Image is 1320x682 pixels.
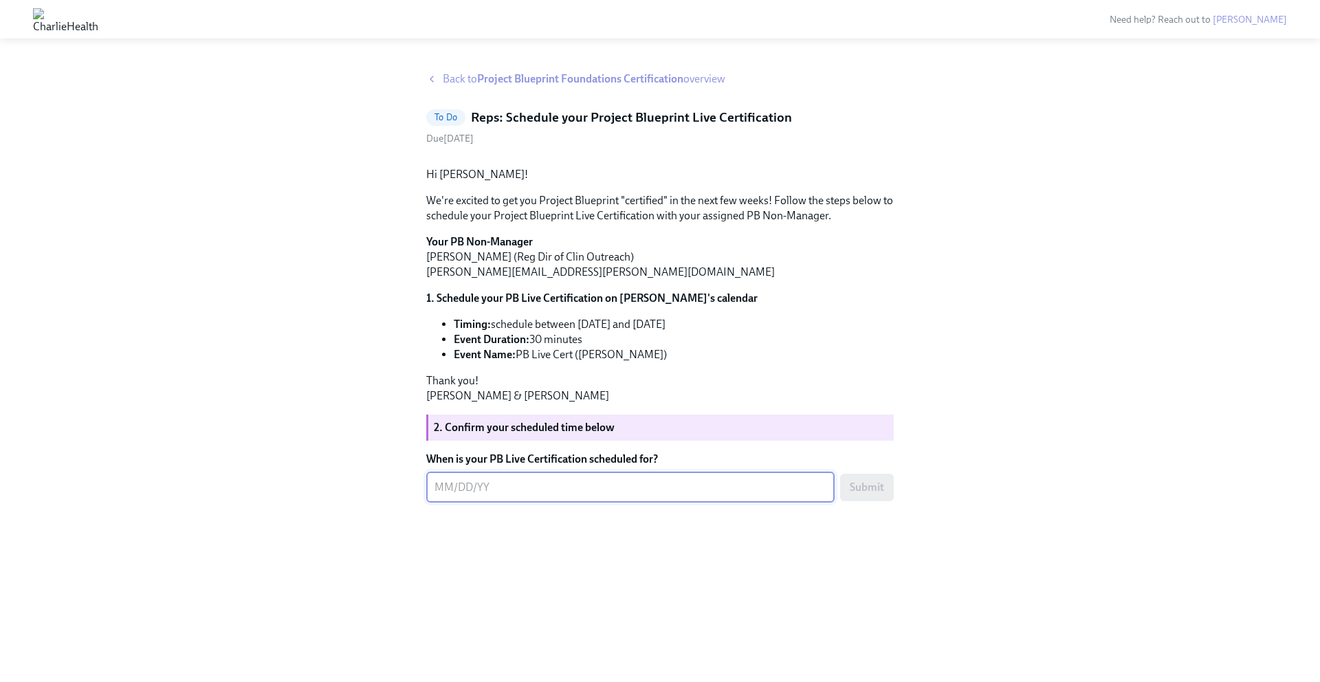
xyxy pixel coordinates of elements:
strong: Event Duration: [454,333,529,346]
li: PB Live Cert ([PERSON_NAME]) [454,347,894,362]
strong: 2. Confirm your scheduled time below [434,421,615,434]
strong: Event Name: [454,348,516,361]
strong: Timing: [454,318,491,331]
li: 30 minutes [454,332,894,347]
p: Thank you! [PERSON_NAME] & [PERSON_NAME] [426,373,894,404]
span: Need help? Reach out to [1110,14,1287,25]
span: Back to overview [443,71,725,87]
li: schedule between [DATE] and [DATE] [454,317,894,332]
strong: Your PB Non-Manager [426,235,533,248]
span: Wednesday, September 3rd 2025, 12:00 pm [426,133,474,144]
strong: 1. Schedule your PB Live Certification on [PERSON_NAME]'s calendar [426,291,758,305]
img: CharlieHealth [33,8,98,30]
span: To Do [426,112,465,122]
label: When is your PB Live Certification scheduled for? [426,452,894,467]
p: We're excited to get you Project Blueprint "certified" in the next few weeks! Follow the steps be... [426,193,894,223]
a: Back toProject Blueprint Foundations Certificationoverview [426,71,894,87]
p: [PERSON_NAME] (Reg Dir of Clin Outreach) [PERSON_NAME][EMAIL_ADDRESS][PERSON_NAME][DOMAIN_NAME] [426,234,894,280]
p: Hi [PERSON_NAME]! [426,167,894,182]
a: [PERSON_NAME] [1213,14,1287,25]
strong: Project Blueprint Foundations Certification [477,72,683,85]
h5: Reps: Schedule your Project Blueprint Live Certification [471,109,792,126]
